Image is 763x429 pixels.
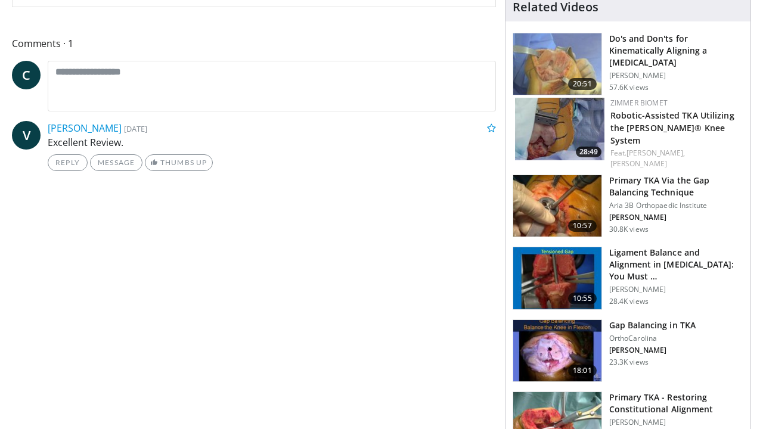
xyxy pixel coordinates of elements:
[609,213,743,222] p: [PERSON_NAME]
[513,247,601,309] img: 242016_0004_1.png.150x105_q85_crop-smart_upscale.jpg
[609,83,649,92] p: 57.6K views
[626,148,685,158] a: [PERSON_NAME],
[12,121,41,150] a: V
[609,357,649,367] p: 23.3K views
[515,98,604,160] a: 28:49
[515,98,604,160] img: 8628d054-67c0-4db7-8e0b-9013710d5e10.150x105_q85_crop-smart_upscale.jpg
[568,78,597,90] span: 20:51
[610,148,741,169] div: Feat.
[609,319,696,331] h3: Gap Balancing in TKA
[610,98,668,108] a: Zimmer Biomet
[48,122,122,135] a: [PERSON_NAME]
[609,247,743,282] h3: Ligament Balance and Alignment in [MEDICAL_DATA]: You Must …
[568,293,597,304] span: 10:55
[609,285,743,294] p: [PERSON_NAME]
[513,33,601,95] img: howell_knee_1.png.150x105_q85_crop-smart_upscale.jpg
[609,175,743,198] h3: Primary TKA Via the Gap Balancing Technique
[12,36,496,51] span: Comments 1
[513,175,743,238] a: 10:57 Primary TKA Via the Gap Balancing Technique Aria 3B Orthopaedic Institute [PERSON_NAME] 30....
[145,154,212,171] a: Thumbs Up
[609,297,649,306] p: 28.4K views
[12,61,41,89] a: C
[48,135,496,150] p: Excellent Review.
[609,225,649,234] p: 30.8K views
[513,320,601,382] img: 243629_0004_1.png.150x105_q85_crop-smart_upscale.jpg
[609,33,743,69] h3: Do's and Don'ts for Kinematically Aligning a [MEDICAL_DATA]
[513,319,743,383] a: 18:01 Gap Balancing in TKA OrthoCarolina [PERSON_NAME] 23.3K views
[124,123,147,134] small: [DATE]
[568,365,597,377] span: 18:01
[576,147,601,157] span: 28:49
[513,247,743,310] a: 10:55 Ligament Balance and Alignment in [MEDICAL_DATA]: You Must … [PERSON_NAME] 28.4K views
[609,201,743,210] p: Aria 3B Orthopaedic Institute
[568,220,597,232] span: 10:57
[90,154,142,171] a: Message
[609,334,696,343] p: OrthoCarolina
[609,346,696,355] p: [PERSON_NAME]
[609,391,743,415] h3: Primary TKA - Restoring Constitutional Alignment
[610,158,667,169] a: [PERSON_NAME]
[610,110,734,146] a: Robotic-Assisted TKA Utilizing the [PERSON_NAME]® Knee System
[609,71,743,80] p: [PERSON_NAME]
[513,33,743,96] a: 20:51 Do's and Don'ts for Kinematically Aligning a [MEDICAL_DATA] [PERSON_NAME] 57.6K views
[513,175,601,237] img: 761519_3.png.150x105_q85_crop-smart_upscale.jpg
[48,154,88,171] a: Reply
[609,418,743,427] p: [PERSON_NAME]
